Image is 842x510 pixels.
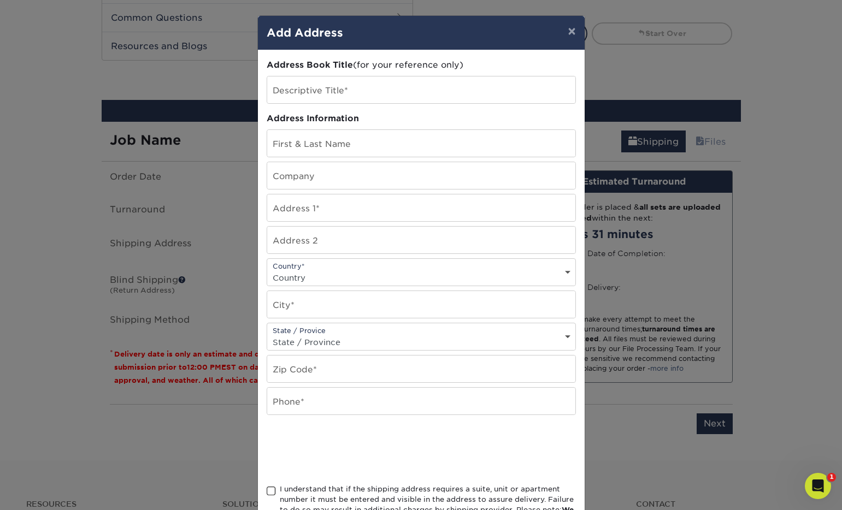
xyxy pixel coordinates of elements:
button: × [559,16,584,46]
div: Address Information [267,112,576,125]
span: 1 [827,473,836,482]
div: (for your reference only) [267,59,576,72]
iframe: reCAPTCHA [267,428,433,471]
span: Address Book Title [267,60,353,70]
iframe: Intercom live chat [805,473,831,499]
h4: Add Address [267,25,576,41]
